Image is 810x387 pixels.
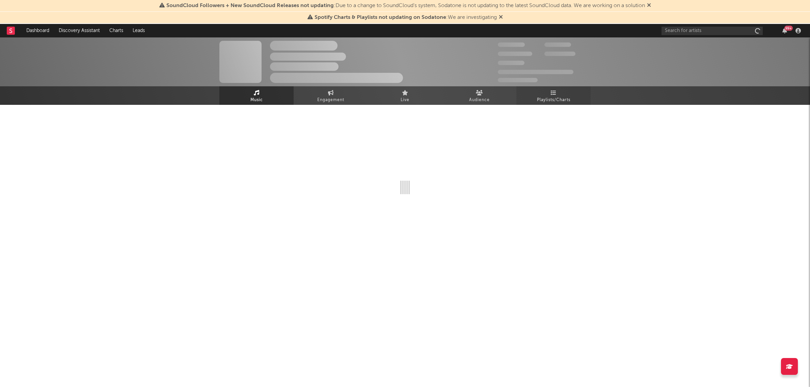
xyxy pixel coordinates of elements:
[544,52,575,56] span: 1,000,000
[498,70,573,74] span: 50,000,000 Monthly Listeners
[315,15,497,20] span: : We are investigating
[537,96,570,104] span: Playlists/Charts
[105,24,128,37] a: Charts
[54,24,105,37] a: Discovery Assistant
[498,78,538,82] span: Jump Score: 85.0
[166,3,645,8] span: : Due to a change to SoundCloud's system, Sodatone is not updating to the latest SoundCloud data....
[250,96,263,104] span: Music
[442,86,516,105] a: Audience
[368,86,442,105] a: Live
[544,42,571,47] span: 100,000
[401,96,409,104] span: Live
[782,28,787,33] button: 99+
[166,3,334,8] span: SoundCloud Followers + New SoundCloud Releases not updating
[128,24,150,37] a: Leads
[22,24,54,37] a: Dashboard
[661,27,763,35] input: Search for artists
[294,86,368,105] a: Engagement
[498,61,524,65] span: 100,000
[647,3,651,8] span: Dismiss
[498,42,525,47] span: 300,000
[317,96,344,104] span: Engagement
[315,15,446,20] span: Spotify Charts & Playlists not updating on Sodatone
[498,52,532,56] span: 50,000,000
[469,96,490,104] span: Audience
[219,86,294,105] a: Music
[516,86,591,105] a: Playlists/Charts
[784,26,793,31] div: 99 +
[499,15,503,20] span: Dismiss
